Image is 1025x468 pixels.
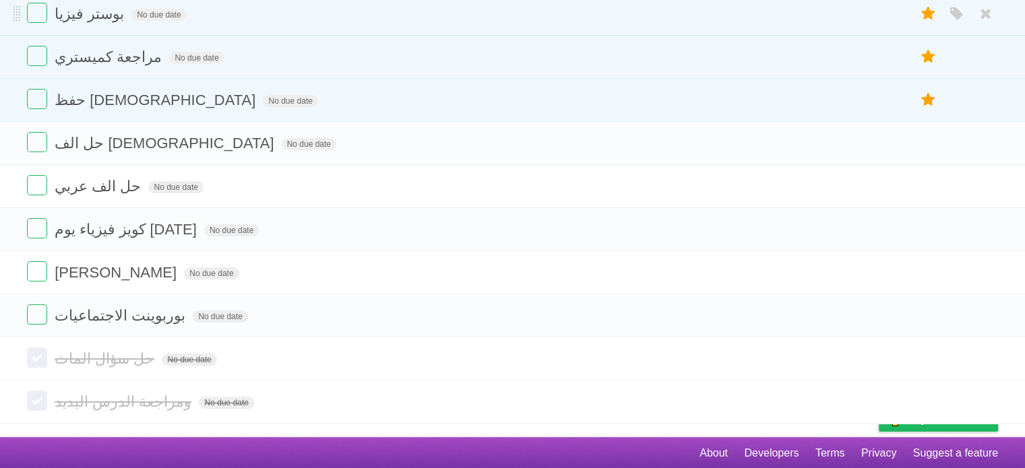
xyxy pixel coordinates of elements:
span: No due date [169,52,224,64]
span: No due date [282,138,336,150]
a: About [700,440,728,466]
span: Buy me a coffee [907,407,991,431]
span: حل الف عربي [55,178,144,195]
label: Done [27,3,47,23]
label: Done [27,218,47,238]
span: No due date [184,267,239,279]
span: ومراجعة الدرس اليديد [55,393,195,410]
span: حفظ [DEMOGRAPHIC_DATA] [55,92,259,108]
label: Done [27,304,47,325]
span: No due date [199,397,253,409]
label: Done [27,175,47,195]
span: كويز فيزياء يوم [DATE] [55,221,200,238]
span: No due date [193,310,247,323]
label: Done [27,132,47,152]
label: Star task [916,89,941,111]
span: بوستر فيزيا [55,5,127,22]
span: No due date [204,224,259,236]
a: Terms [815,440,845,466]
span: No due date [148,181,203,193]
span: حل سؤال الماث [55,350,158,367]
label: Star task [916,46,941,68]
a: Suggest a feature [913,440,998,466]
span: بوربوينت الاجتماعيات [55,307,189,324]
span: No due date [162,354,216,366]
label: Done [27,89,47,109]
label: Done [27,261,47,281]
a: Privacy [861,440,896,466]
span: [PERSON_NAME] [55,264,180,281]
label: Done [27,46,47,66]
a: Developers [744,440,799,466]
label: Star task [916,3,941,25]
span: مراجعة كميستري [55,48,165,65]
span: No due date [263,95,317,107]
span: No due date [131,9,186,21]
label: Done [27,391,47,411]
span: حل الف [DEMOGRAPHIC_DATA] [55,135,277,152]
label: Done [27,347,47,368]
